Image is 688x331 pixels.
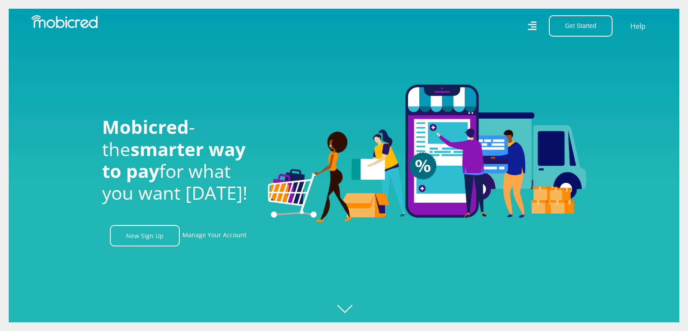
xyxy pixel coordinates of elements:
[182,225,246,246] a: Manage Your Account
[102,116,255,204] h1: - the for what you want [DATE]!
[630,20,646,32] a: Help
[110,225,180,246] a: New Sign Up
[102,136,246,183] span: smarter way to pay
[549,15,613,37] button: Get Started
[268,85,586,222] img: Welcome to Mobicred
[102,114,189,139] span: Mobicred
[31,15,98,28] img: Mobicred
